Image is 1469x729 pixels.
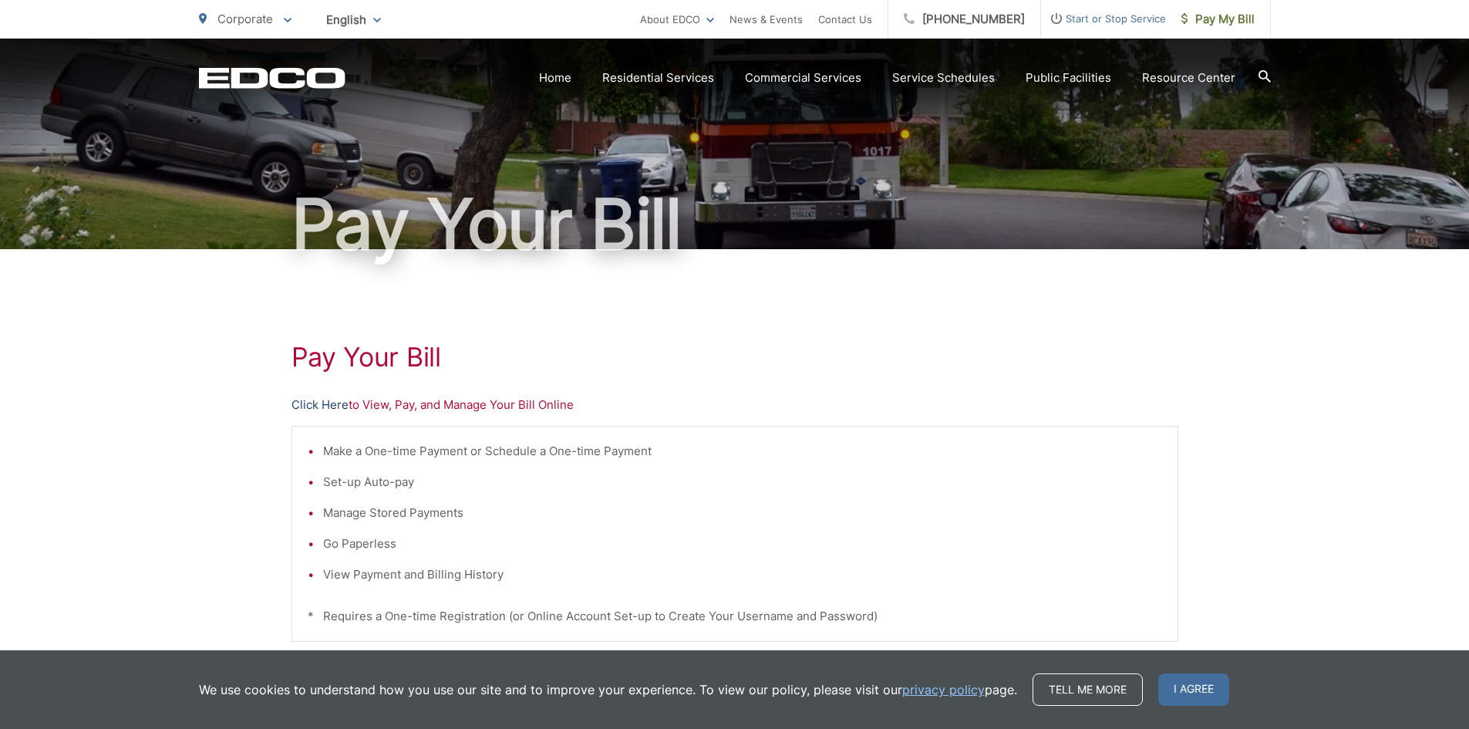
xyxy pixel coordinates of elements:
li: Set-up Auto-pay [323,473,1162,491]
span: English [315,6,393,33]
a: Residential Services [602,69,714,87]
h1: Pay Your Bill [291,342,1178,373]
li: Go Paperless [323,535,1162,553]
a: Public Facilities [1026,69,1111,87]
a: About EDCO [640,10,714,29]
a: privacy policy [902,680,985,699]
a: Contact Us [818,10,872,29]
li: Make a One-time Payment or Schedule a One-time Payment [323,442,1162,461]
a: Click Here [291,396,349,414]
p: to View, Pay, and Manage Your Bill Online [291,396,1178,414]
a: Service Schedules [892,69,995,87]
a: Home [539,69,571,87]
span: I agree [1158,673,1229,706]
span: Corporate [217,12,273,26]
p: * Requires a One-time Registration (or Online Account Set-up to Create Your Username and Password) [308,607,1162,626]
p: We use cookies to understand how you use our site and to improve your experience. To view our pol... [199,680,1017,699]
a: Commercial Services [745,69,861,87]
h1: Pay Your Bill [199,186,1271,263]
a: News & Events [729,10,803,29]
li: View Payment and Billing History [323,565,1162,584]
a: Resource Center [1142,69,1235,87]
span: Pay My Bill [1181,10,1255,29]
a: Tell me more [1033,673,1143,706]
a: EDCD logo. Return to the homepage. [199,67,345,89]
li: Manage Stored Payments [323,504,1162,522]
